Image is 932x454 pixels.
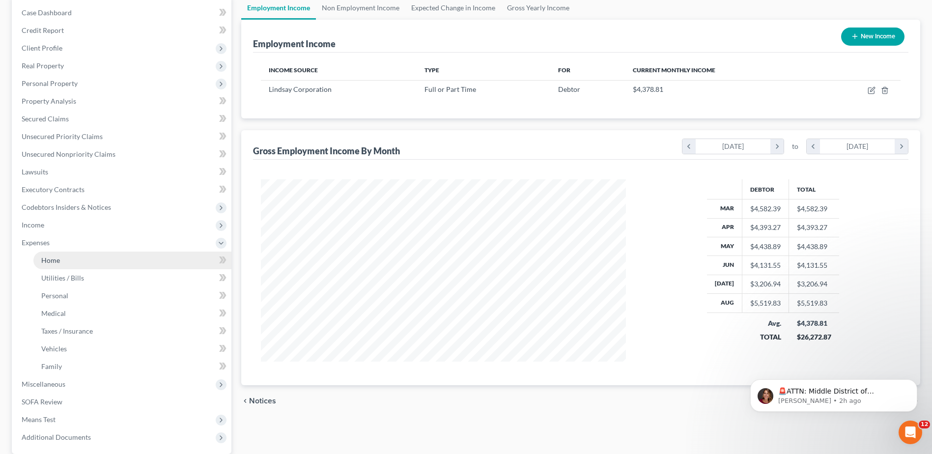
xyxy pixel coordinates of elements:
[770,139,784,154] i: chevron_right
[14,181,231,199] a: Executory Contracts
[789,275,839,293] td: $3,206.94
[22,150,115,158] span: Unsecured Nonpriority Claims
[789,294,839,312] td: $5,519.83
[253,38,336,50] div: Employment Income
[735,359,932,427] iframe: Intercom notifications message
[249,397,276,405] span: Notices
[22,238,50,247] span: Expenses
[424,66,439,74] span: Type
[269,66,318,74] span: Income Source
[789,218,839,237] td: $4,393.27
[41,327,93,335] span: Taxes / Insurance
[797,318,831,328] div: $4,378.81
[41,274,84,282] span: Utilities / Bills
[14,110,231,128] a: Secured Claims
[14,128,231,145] a: Unsecured Priority Claims
[33,340,231,358] a: Vehicles
[33,358,231,375] a: Family
[14,92,231,110] a: Property Analysis
[558,66,570,74] span: For
[22,97,76,105] span: Property Analysis
[241,397,276,405] button: chevron_left Notices
[22,203,111,211] span: Codebtors Insiders & Notices
[707,275,742,293] th: [DATE]
[14,393,231,411] a: SOFA Review
[22,8,72,17] span: Case Dashboard
[41,362,62,370] span: Family
[707,294,742,312] th: Aug
[750,332,781,342] div: TOTAL
[633,85,663,93] span: $4,378.81
[841,28,904,46] button: New Income
[22,433,91,441] span: Additional Documents
[22,79,78,87] span: Personal Property
[899,421,922,444] iframe: Intercom live chat
[558,85,580,93] span: Debtor
[707,237,742,255] th: May
[14,22,231,39] a: Credit Report
[742,179,789,199] th: Debtor
[22,114,69,123] span: Secured Claims
[750,242,781,252] div: $4,438.89
[33,305,231,322] a: Medical
[41,291,68,300] span: Personal
[33,252,231,269] a: Home
[41,309,66,317] span: Medical
[22,26,64,34] span: Credit Report
[789,237,839,255] td: $4,438.89
[22,397,62,406] span: SOFA Review
[895,139,908,154] i: chevron_right
[696,139,771,154] div: [DATE]
[22,415,56,424] span: Means Test
[707,256,742,275] th: Jun
[633,66,715,74] span: Current Monthly Income
[750,223,781,232] div: $4,393.27
[22,221,44,229] span: Income
[792,142,798,151] span: to
[797,332,831,342] div: $26,272.87
[750,318,781,328] div: Avg.
[919,421,930,428] span: 12
[14,4,231,22] a: Case Dashboard
[241,397,249,405] i: chevron_left
[707,199,742,218] th: Mar
[22,380,65,388] span: Miscellaneous
[750,298,781,308] div: $5,519.83
[22,61,64,70] span: Real Property
[789,199,839,218] td: $4,582.39
[22,185,85,194] span: Executory Contracts
[14,145,231,163] a: Unsecured Nonpriority Claims
[750,204,781,214] div: $4,582.39
[33,287,231,305] a: Personal
[253,145,400,157] div: Gross Employment Income By Month
[41,344,67,353] span: Vehicles
[750,260,781,270] div: $4,131.55
[750,279,781,289] div: $3,206.94
[424,85,476,93] span: Full or Part Time
[33,269,231,287] a: Utilities / Bills
[682,139,696,154] i: chevron_left
[22,168,48,176] span: Lawsuits
[22,132,103,141] span: Unsecured Priority Claims
[807,139,820,154] i: chevron_left
[269,85,332,93] span: Lindsay Corporation
[789,256,839,275] td: $4,131.55
[14,163,231,181] a: Lawsuits
[22,44,62,52] span: Client Profile
[789,179,839,199] th: Total
[707,218,742,237] th: Apr
[33,322,231,340] a: Taxes / Insurance
[820,139,895,154] div: [DATE]
[41,256,60,264] span: Home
